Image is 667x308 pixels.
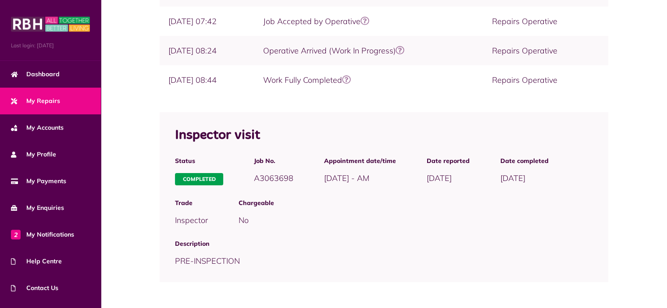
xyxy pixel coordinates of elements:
img: MyRBH [11,15,90,33]
span: My Enquiries [11,203,64,212]
span: Completed [175,173,223,185]
span: My Notifications [11,230,74,239]
span: Description [175,239,592,248]
span: My Repairs [11,96,60,106]
td: [DATE] 07:42 [160,7,254,36]
span: My Profile [11,150,56,159]
span: My Payments [11,177,66,186]
span: Inspector visit [175,129,260,142]
span: Contact Us [11,283,58,293]
td: Operative Arrived (Work In Progress) [254,36,483,65]
span: Trade [175,198,208,208]
span: Dashboard [11,70,60,79]
span: A3063698 [254,173,293,183]
span: PRE-INSPECTION [175,256,240,266]
td: Job Accepted by Operative [254,7,483,36]
td: [DATE] 08:44 [160,65,254,95]
td: Repairs Operative [483,7,608,36]
span: [DATE] [427,173,452,183]
span: Date completed [500,156,549,166]
td: Repairs Operative [483,36,608,65]
span: Chargeable [239,198,592,208]
span: [DATE] [500,173,525,183]
span: Appointment date/time [324,156,396,166]
span: My Accounts [11,123,64,132]
span: [DATE] - AM [324,173,369,183]
span: 2 [11,230,21,239]
span: Help Centre [11,257,62,266]
td: [DATE] 08:24 [160,36,254,65]
td: Repairs Operative [483,65,608,95]
span: Date reported [427,156,470,166]
span: Last login: [DATE] [11,42,90,50]
span: No [239,215,249,225]
span: Status [175,156,223,166]
span: Inspector [175,215,208,225]
td: Work Fully Completed [254,65,483,95]
span: Job No. [254,156,293,166]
